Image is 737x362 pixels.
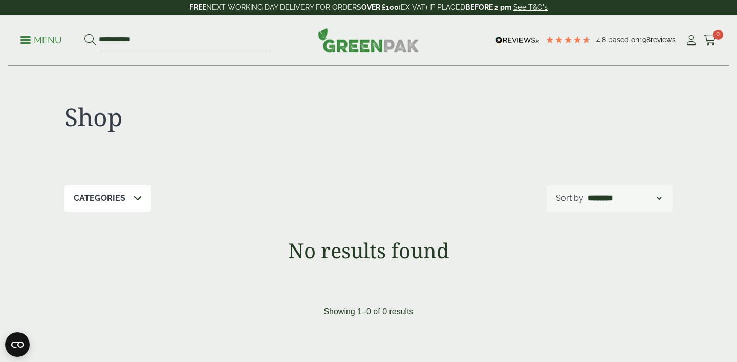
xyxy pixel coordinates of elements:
span: 198 [639,36,651,44]
a: 0 [704,33,717,48]
strong: BEFORE 2 pm [465,3,511,11]
span: reviews [651,36,676,44]
img: GreenPak Supplies [318,28,419,52]
i: My Account [685,35,698,46]
a: See T&C's [513,3,548,11]
div: 4.79 Stars [545,35,591,44]
i: Cart [704,35,717,46]
p: Menu [20,34,62,47]
a: Menu [20,34,62,44]
span: Based on [608,36,639,44]
h1: Shop [64,102,368,132]
img: REVIEWS.io [495,37,540,44]
p: Sort by [556,192,583,205]
p: Showing 1–0 of 0 results [323,306,413,318]
button: Open CMP widget [5,332,30,357]
span: 0 [713,30,723,40]
span: 4.8 [596,36,608,44]
h1: No results found [37,238,700,263]
strong: OVER £100 [361,3,399,11]
select: Shop order [586,192,663,205]
p: Categories [74,192,125,205]
strong: FREE [189,3,206,11]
